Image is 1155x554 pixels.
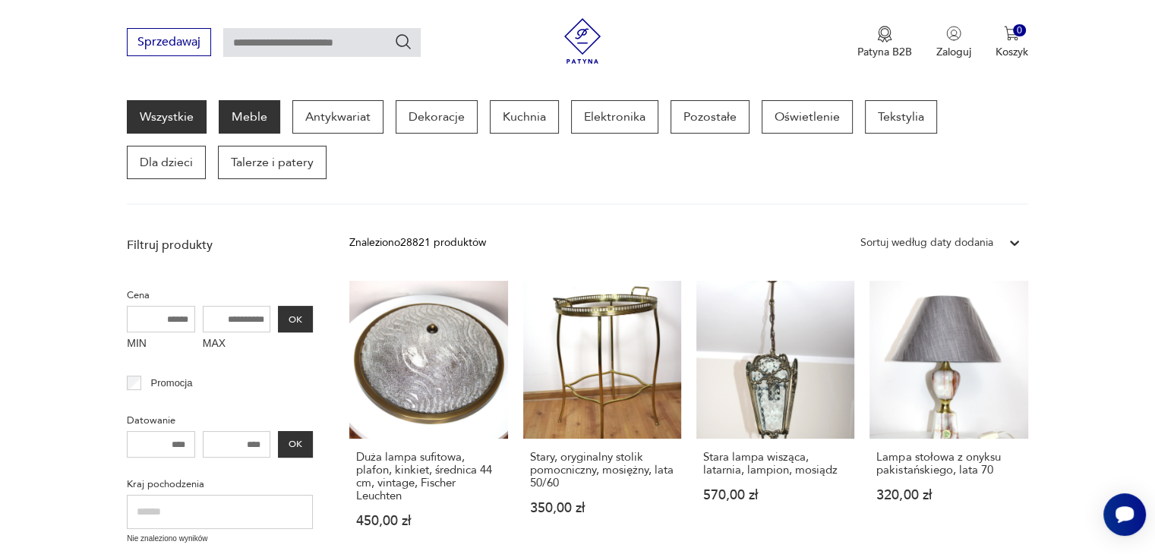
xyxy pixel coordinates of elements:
[127,533,313,545] p: Nie znaleziono wyników
[127,28,211,56] button: Sprzedawaj
[219,100,280,134] a: Meble
[127,332,195,357] label: MIN
[127,287,313,304] p: Cena
[127,237,313,253] p: Filtruj produkty
[560,18,605,64] img: Patyna - sklep z meblami i dekoracjami vintage
[936,26,971,59] button: Zaloguj
[865,100,937,134] a: Tekstylia
[127,38,211,49] a: Sprzedawaj
[396,100,478,134] a: Dekoracje
[703,451,847,477] h3: Stara lampa wisząca, latarnia, lampion, mosiądz
[571,100,658,134] a: Elektronika
[762,100,853,134] a: Oświetlenie
[203,332,271,357] label: MAX
[936,45,971,59] p: Zaloguj
[394,33,412,51] button: Szukaj
[218,146,327,179] a: Talerze i patery
[278,306,313,332] button: OK
[349,235,486,251] div: Znaleziono 28821 produktów
[356,451,500,502] h3: Duża lampa sufitowa, plafon, kinkiet, średnica 44 cm, vintage, Fischer Leuchten
[530,502,674,515] p: 350,00 zł
[671,100,749,134] a: Pozostałe
[278,431,313,458] button: OK
[876,451,1021,477] h3: Lampa stołowa z onyksu pakistańskiego, lata 70
[996,26,1028,59] button: 0Koszyk
[127,476,313,493] p: Kraj pochodzenia
[151,375,193,392] p: Promocja
[857,26,912,59] a: Ikona medaluPatyna B2B
[127,412,313,429] p: Datowanie
[857,26,912,59] button: Patyna B2B
[127,146,206,179] a: Dla dzieci
[703,489,847,502] p: 570,00 zł
[490,100,559,134] a: Kuchnia
[860,235,993,251] div: Sortuj według daty dodania
[530,451,674,489] h3: Stary, oryginalny stolik pomocniczny, mosiężny, lata 50/60
[1004,26,1019,41] img: Ikona koszyka
[946,26,961,41] img: Ikonka użytkownika
[1103,493,1146,536] iframe: Smartsupp widget button
[1013,24,1026,37] div: 0
[292,100,383,134] a: Antykwariat
[356,515,500,527] p: 450,00 zł
[877,26,892,42] img: Ikona medalu
[996,45,1028,59] p: Koszyk
[876,489,1021,502] p: 320,00 zł
[127,100,207,134] a: Wszystkie
[857,45,912,59] p: Patyna B2B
